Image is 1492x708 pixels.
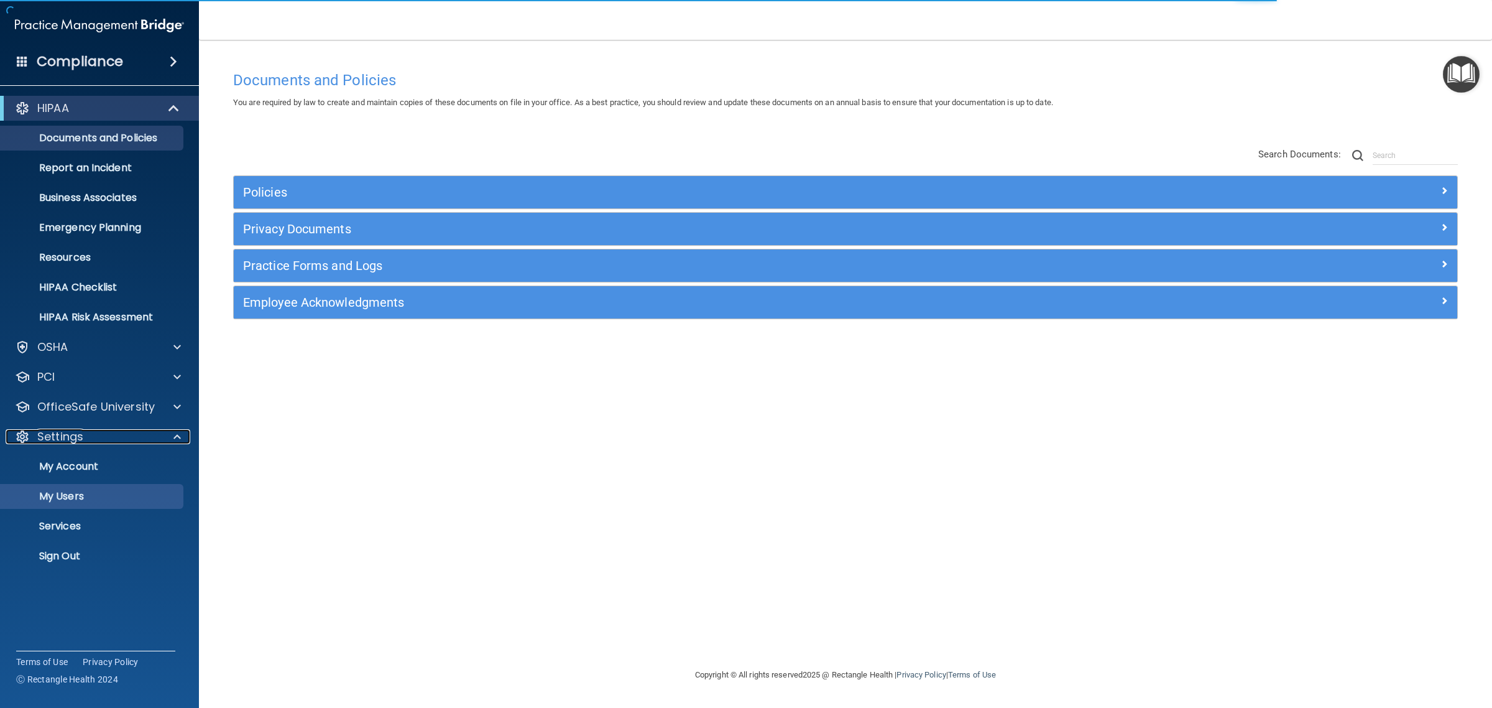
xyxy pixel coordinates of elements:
p: HIPAA [37,101,69,116]
h5: Privacy Documents [243,222,1142,236]
p: My Account [8,460,178,473]
input: Search [1373,146,1458,165]
h5: Policies [243,185,1142,199]
p: PCI [37,370,55,384]
p: OfficeSafe University [37,399,155,414]
p: HIPAA Risk Assessment [8,311,178,324]
h4: Documents and Policies [233,72,1458,88]
span: Ⓒ Rectangle Health 2024 [16,673,118,686]
a: Terms of Use [948,670,996,679]
a: Practice Forms and Logs [243,256,1448,276]
p: OSHA [37,340,68,355]
p: Sign Out [8,550,178,562]
a: Settings [15,429,181,444]
a: Policies [243,182,1448,202]
a: Terms of Use [16,656,68,668]
p: Resources [8,251,178,264]
img: ic-search.3b580494.png [1352,150,1363,161]
h5: Practice Forms and Logs [243,259,1142,272]
span: Search Documents: [1258,149,1341,160]
button: Open Resource Center [1443,56,1480,93]
a: Privacy Documents [243,219,1448,239]
a: Privacy Policy [896,670,946,679]
a: OfficeSafe University [15,399,181,414]
a: PCI [15,370,181,384]
h4: Compliance [37,53,123,70]
p: Documents and Policies [8,132,178,144]
div: Copyright © All rights reserved 2025 @ Rectangle Health | | [619,655,1072,695]
a: HIPAA [15,101,180,116]
a: Employee Acknowledgments [243,292,1448,312]
h5: Employee Acknowledgments [243,296,1142,309]
p: Report an Incident [8,162,178,174]
p: Settings [37,429,83,444]
iframe: Drift Widget Chat Controller [1278,621,1477,670]
p: HIPAA Checklist [8,281,178,294]
a: OSHA [15,340,181,355]
a: Privacy Policy [83,656,139,668]
p: My Users [8,490,178,503]
span: You are required by law to create and maintain copies of these documents on file in your office. ... [233,98,1053,107]
p: Emergency Planning [8,221,178,234]
p: Services [8,520,178,533]
p: Business Associates [8,192,178,204]
img: PMB logo [15,13,184,38]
